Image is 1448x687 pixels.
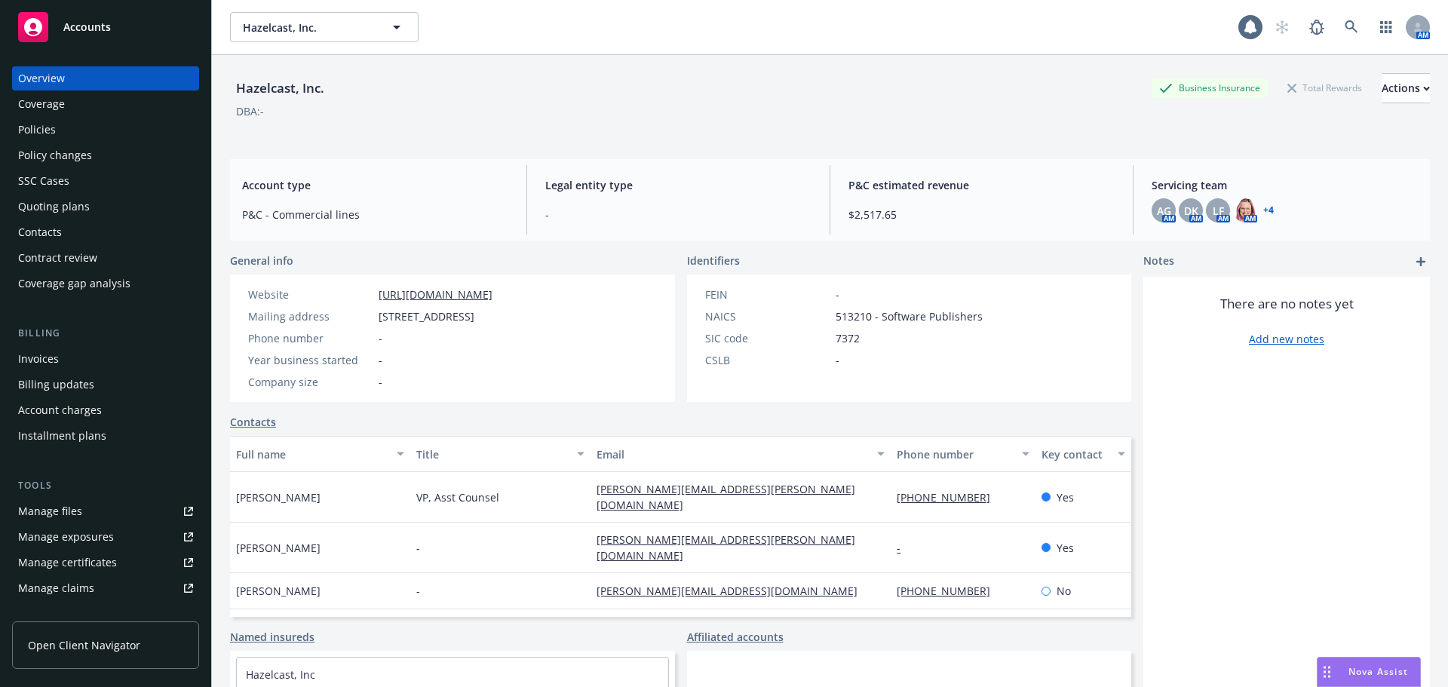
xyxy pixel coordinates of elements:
div: Manage claims [18,576,94,600]
a: Switch app [1371,12,1401,42]
div: Manage BORs [18,602,89,626]
span: DK [1184,203,1198,219]
div: Phone number [248,330,373,346]
div: Coverage gap analysis [18,271,130,296]
span: - [416,540,420,556]
span: $2,517.65 [848,207,1115,222]
span: P&C estimated revenue [848,177,1115,193]
span: No [1057,583,1071,599]
a: [PERSON_NAME][EMAIL_ADDRESS][DOMAIN_NAME] [597,584,870,598]
a: Policy changes [12,143,199,167]
a: Manage exposures [12,525,199,549]
span: Accounts [63,21,111,33]
div: Billing [12,326,199,341]
div: Installment plans [18,424,106,448]
div: Coverage [18,92,65,116]
button: Nova Assist [1317,657,1421,687]
span: - [379,330,382,346]
span: LF [1213,203,1224,219]
a: Account charges [12,398,199,422]
a: Manage claims [12,576,199,600]
span: [STREET_ADDRESS] [379,308,474,324]
span: Servicing team [1152,177,1418,193]
a: Billing updates [12,373,199,397]
a: Overview [12,66,199,90]
a: Coverage gap analysis [12,271,199,296]
a: Manage BORs [12,602,199,626]
div: Business Insurance [1152,78,1268,97]
div: Contacts [18,220,62,244]
span: - [836,287,839,302]
div: Company size [248,374,373,390]
div: Contract review [18,246,97,270]
a: Installment plans [12,424,199,448]
button: Title [410,436,591,472]
span: Identifiers [687,253,740,268]
a: [PERSON_NAME][EMAIL_ADDRESS][PERSON_NAME][DOMAIN_NAME] [597,482,855,512]
a: Manage files [12,499,199,523]
div: Tools [12,478,199,493]
a: Accounts [12,6,199,48]
a: - [897,541,913,555]
span: AG [1157,203,1171,219]
span: [PERSON_NAME] [236,540,321,556]
div: FEIN [705,287,830,302]
img: photo [1233,198,1257,222]
div: Policy changes [18,143,92,167]
div: Website [248,287,373,302]
span: There are no notes yet [1220,295,1354,313]
a: add [1412,253,1430,271]
span: Account type [242,177,508,193]
div: NAICS [705,308,830,324]
a: Named insureds [230,629,314,645]
a: Add new notes [1249,331,1324,347]
div: Hazelcast, Inc. [230,78,330,98]
span: VP, Asst Counsel [416,489,499,505]
a: Report a Bug [1302,12,1332,42]
div: DBA: - [236,103,264,119]
div: Manage exposures [18,525,114,549]
button: Hazelcast, Inc. [230,12,419,42]
a: SSC Cases [12,169,199,193]
a: Manage certificates [12,551,199,575]
div: Drag to move [1318,658,1336,686]
span: [PERSON_NAME] [236,583,321,599]
a: Contacts [12,220,199,244]
div: Billing updates [18,373,94,397]
a: Contract review [12,246,199,270]
span: - [545,207,811,222]
button: Phone number [891,436,1035,472]
a: Coverage [12,92,199,116]
div: Manage files [18,499,82,523]
a: [PERSON_NAME][EMAIL_ADDRESS][PERSON_NAME][DOMAIN_NAME] [597,532,855,563]
div: SSC Cases [18,169,69,193]
div: Quoting plans [18,195,90,219]
span: [PERSON_NAME] [236,489,321,505]
span: General info [230,253,293,268]
span: - [416,583,420,599]
div: Key contact [1042,446,1109,462]
div: Overview [18,66,65,90]
div: Policies [18,118,56,142]
button: Full name [230,436,410,472]
div: Total Rewards [1280,78,1370,97]
a: [URL][DOMAIN_NAME] [379,287,492,302]
button: Email [591,436,891,472]
a: Affiliated accounts [687,629,784,645]
span: P&C - Commercial lines [242,207,508,222]
span: Open Client Navigator [28,637,140,653]
span: - [379,352,382,368]
a: Contacts [230,414,276,430]
span: Hazelcast, Inc. [243,20,373,35]
span: 7372 [836,330,860,346]
div: Actions [1382,74,1430,103]
div: Account charges [18,398,102,422]
div: Title [416,446,568,462]
span: Nova Assist [1348,665,1408,678]
div: CSLB [705,352,830,368]
span: - [836,352,839,368]
a: Hazelcast, Inc [246,667,315,682]
span: Yes [1057,489,1074,505]
div: Mailing address [248,308,373,324]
